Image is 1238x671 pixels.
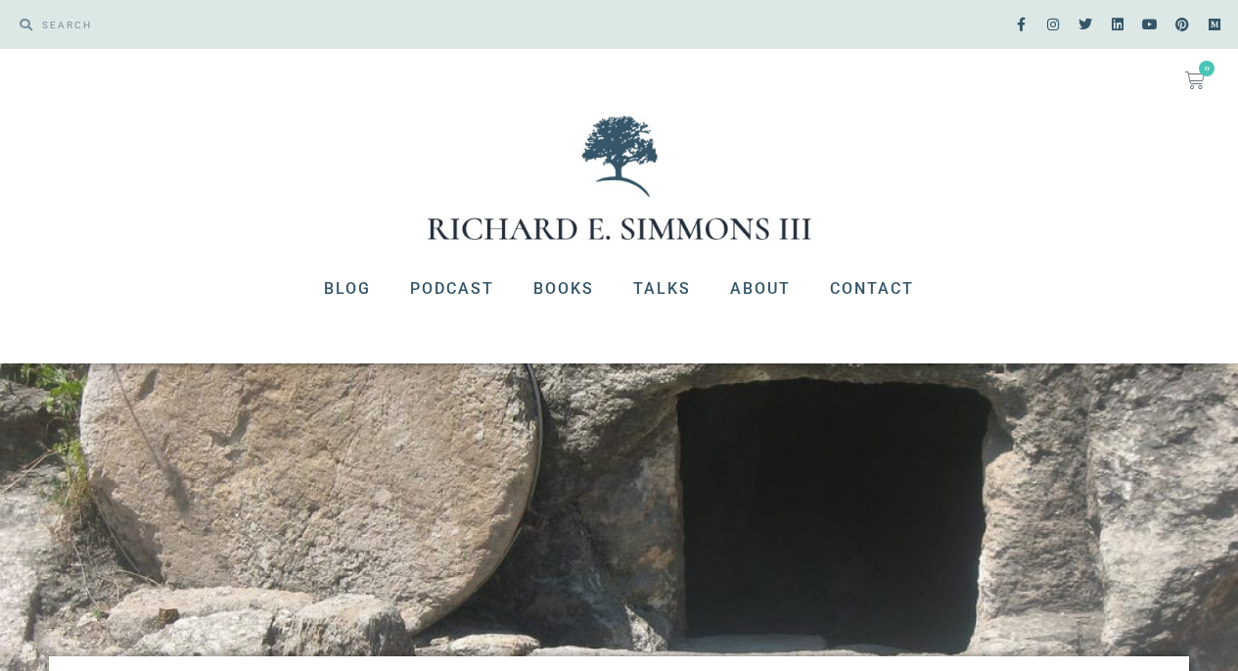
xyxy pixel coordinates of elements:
a: Books [514,264,614,314]
span: 0 [1199,61,1215,76]
a: Podcast [390,264,514,314]
input: SEARCH [32,10,610,39]
a: Talks [614,264,711,314]
a: Contact [810,264,934,314]
a: Blog [304,264,390,314]
a: About [711,264,810,314]
a: 0 [1162,59,1228,102]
